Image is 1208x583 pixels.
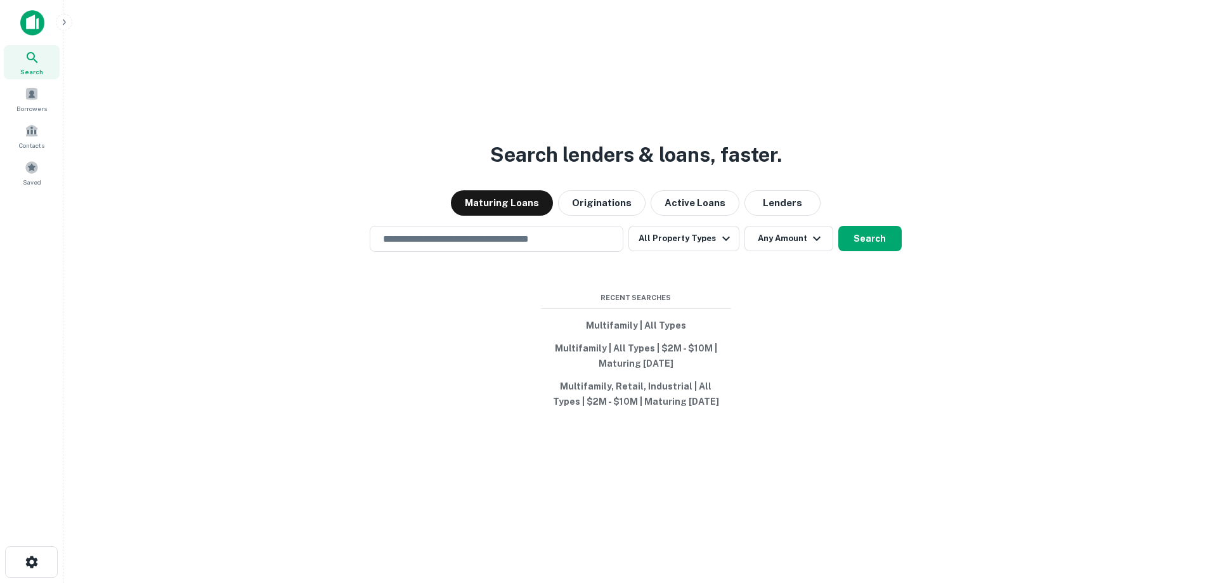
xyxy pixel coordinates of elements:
button: Multifamily | All Types | $2M - $10M | Maturing [DATE] [541,337,731,375]
button: Multifamily, Retail, Industrial | All Types | $2M - $10M | Maturing [DATE] [541,375,731,413]
a: Saved [4,155,60,190]
h3: Search lenders & loans, faster. [490,140,782,170]
span: Borrowers [16,103,47,114]
a: Search [4,45,60,79]
span: Recent Searches [541,292,731,303]
button: Multifamily | All Types [541,314,731,337]
a: Borrowers [4,82,60,116]
button: Active Loans [651,190,739,216]
img: capitalize-icon.png [20,10,44,36]
button: Originations [558,190,646,216]
button: All Property Types [628,226,739,251]
span: Saved [23,177,41,187]
span: Contacts [19,140,44,150]
button: Lenders [744,190,821,216]
iframe: Chat Widget [1145,481,1208,542]
a: Contacts [4,119,60,153]
button: Search [838,226,902,251]
button: Any Amount [744,226,833,251]
button: Maturing Loans [451,190,553,216]
span: Search [20,67,43,77]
